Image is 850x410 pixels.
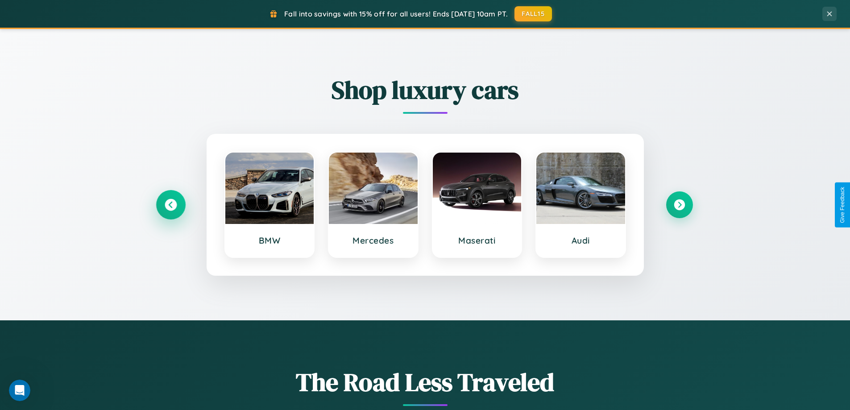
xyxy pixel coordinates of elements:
[234,235,305,246] h3: BMW
[839,187,846,223] div: Give Feedback
[514,6,552,21] button: FALL15
[284,9,508,18] span: Fall into savings with 15% off for all users! Ends [DATE] 10am PT.
[158,73,693,107] h2: Shop luxury cars
[545,235,616,246] h3: Audi
[338,235,409,246] h3: Mercedes
[158,365,693,399] h1: The Road Less Traveled
[9,380,30,401] iframe: Intercom live chat
[442,235,513,246] h3: Maserati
